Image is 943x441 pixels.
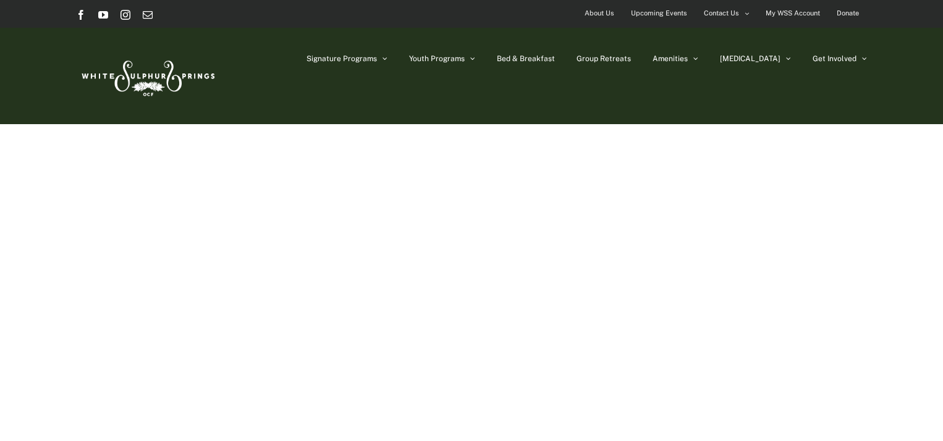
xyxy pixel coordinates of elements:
[720,55,780,62] span: [MEDICAL_DATA]
[143,10,153,20] a: Email
[585,4,614,22] span: About Us
[121,10,130,20] a: Instagram
[577,28,631,90] a: Group Retreats
[307,28,867,90] nav: Main Menu
[98,10,108,20] a: YouTube
[653,55,688,62] span: Amenities
[837,4,859,22] span: Donate
[577,55,631,62] span: Group Retreats
[307,28,387,90] a: Signature Programs
[409,28,475,90] a: Youth Programs
[653,28,698,90] a: Amenities
[704,4,739,22] span: Contact Us
[307,55,377,62] span: Signature Programs
[766,4,820,22] span: My WSS Account
[497,28,555,90] a: Bed & Breakfast
[76,10,86,20] a: Facebook
[720,28,791,90] a: [MEDICAL_DATA]
[497,55,555,62] span: Bed & Breakfast
[813,28,867,90] a: Get Involved
[409,55,465,62] span: Youth Programs
[813,55,856,62] span: Get Involved
[76,47,218,105] img: White Sulphur Springs Logo
[631,4,687,22] span: Upcoming Events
